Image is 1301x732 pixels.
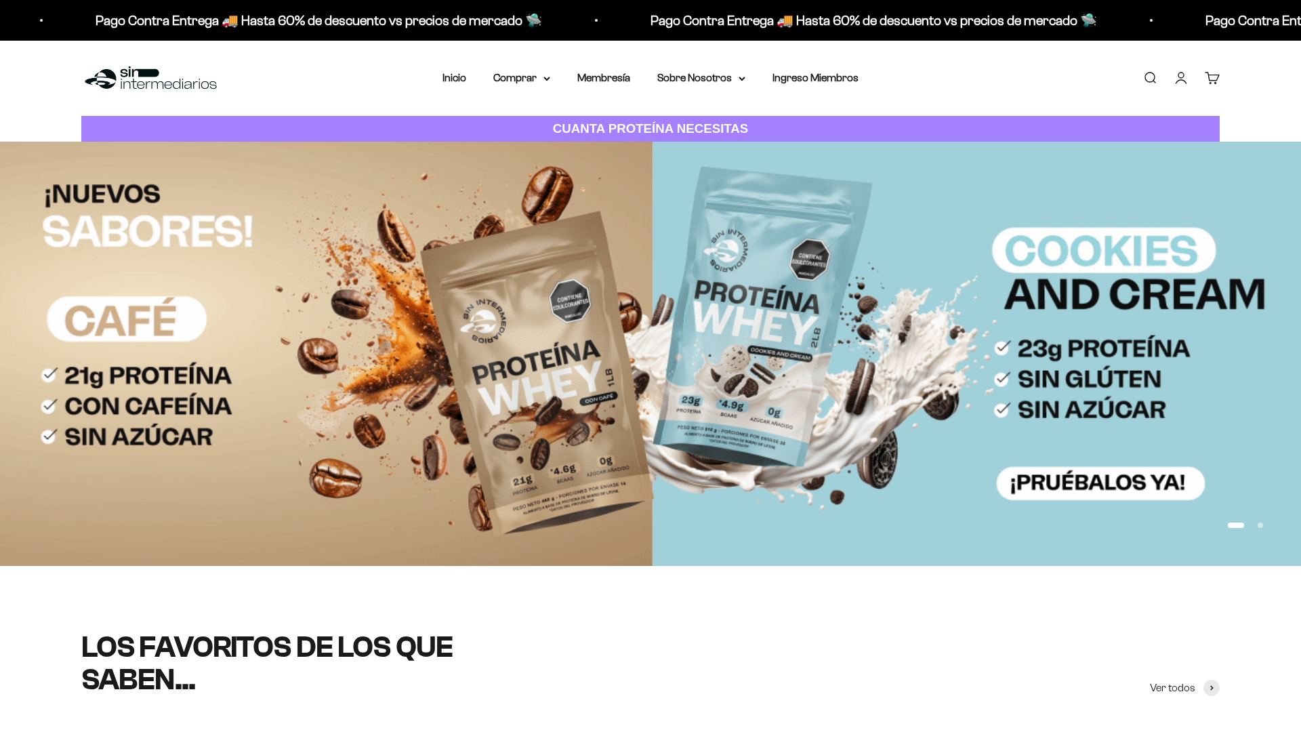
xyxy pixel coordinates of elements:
[493,69,550,87] summary: Comprar
[1150,679,1195,697] span: Ver todos
[648,9,1095,31] p: Pago Contra Entrega 🚚 Hasta 60% de descuento vs precios de mercado 🛸
[94,9,540,31] p: Pago Contra Entrega 🚚 Hasta 60% de descuento vs precios de mercado 🛸
[442,72,466,83] a: Inicio
[81,116,1220,142] a: CUANTA PROTEÍNA NECESITAS
[577,72,630,83] a: Membresía
[81,630,453,696] split-lines: LOS FAVORITOS DE LOS QUE SABEN...
[657,69,745,87] summary: Sobre Nosotros
[1150,679,1220,697] a: Ver todos
[772,72,859,83] a: Ingreso Miembros
[553,121,749,136] strong: CUANTA PROTEÍNA NECESITAS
